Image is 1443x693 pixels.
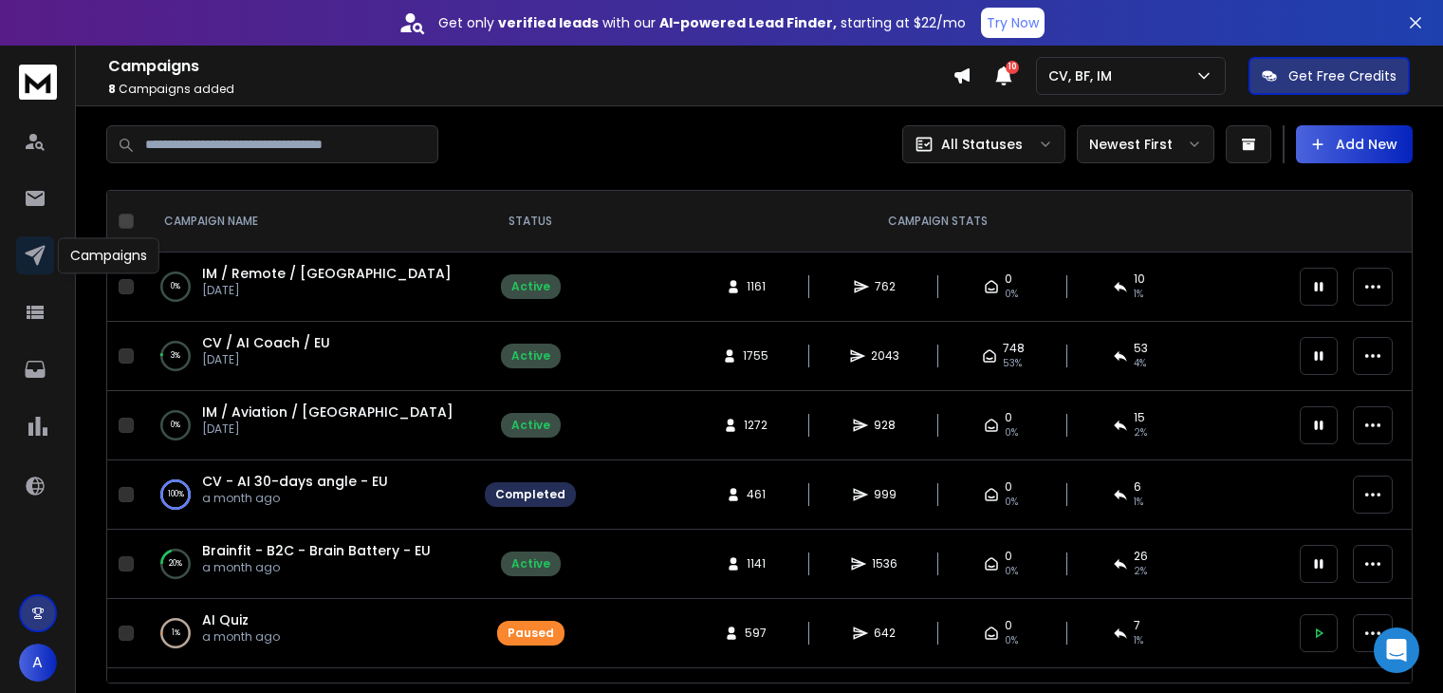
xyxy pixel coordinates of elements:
[1048,66,1119,85] p: CV, BF, IM
[202,283,452,298] p: [DATE]
[141,460,473,530] td: 100%CV - AI 30-days angle - EUa month ago
[1005,287,1018,302] span: 0%
[202,491,388,506] p: a month ago
[1134,495,1143,510] span: 1 %
[511,556,550,571] div: Active
[1134,272,1145,287] span: 10
[473,191,587,253] th: STATUS
[745,626,767,641] span: 597
[58,237,159,273] div: Campaigns
[141,530,473,599] td: 20%Brainfit - B2C - Brain Battery - EUa month ago
[495,487,565,502] div: Completed
[141,322,473,391] td: 3%CV / AI Coach / EU[DATE]
[498,13,599,32] strong: verified leads
[747,556,766,571] span: 1141
[1005,633,1018,648] span: 0%
[1005,549,1012,564] span: 0
[1134,549,1148,564] span: 26
[171,277,180,296] p: 0 %
[108,82,953,97] p: Campaigns added
[1134,287,1143,302] span: 1 %
[1134,564,1147,579] span: 2 %
[1134,410,1145,425] span: 15
[511,418,550,433] div: Active
[202,421,453,437] p: [DATE]
[171,416,180,435] p: 0 %
[1005,272,1012,287] span: 0
[202,541,431,560] a: Brainfit - B2C - Brain Battery - EU
[1134,633,1143,648] span: 1 %
[202,610,249,629] a: AI Quiz
[874,626,896,641] span: 642
[202,629,280,645] p: a month ago
[108,55,953,78] h1: Campaigns
[508,626,554,641] div: Paused
[1005,564,1018,579] span: 0%
[872,556,897,571] span: 1536
[1005,425,1018,440] span: 0%
[875,279,896,294] span: 762
[587,191,1288,253] th: CAMPAIGN STATS
[1003,356,1022,371] span: 53 %
[987,13,1039,32] p: Try Now
[202,264,452,283] a: IM / Remote / [GEOGRAPHIC_DATA]
[19,65,57,100] img: logo
[141,253,473,322] td: 0%IM / Remote / [GEOGRAPHIC_DATA][DATE]
[747,487,766,502] span: 461
[202,403,453,421] a: IM / Aviation / [GEOGRAPHIC_DATA]
[874,418,896,433] span: 928
[168,485,184,504] p: 100 %
[941,135,1023,154] p: All Statuses
[981,8,1045,38] button: Try Now
[171,346,180,365] p: 3 %
[169,554,182,573] p: 20 %
[1005,479,1012,495] span: 0
[1134,341,1148,356] span: 53
[172,624,180,643] p: 1 %
[511,348,550,364] div: Active
[1134,618,1140,633] span: 7
[1005,495,1018,510] span: 0%
[1134,356,1146,371] span: 4 %
[1249,57,1410,95] button: Get Free Credits
[1077,125,1214,163] button: Newest First
[141,391,473,460] td: 0%IM / Aviation / [GEOGRAPHIC_DATA][DATE]
[744,418,768,433] span: 1272
[1134,425,1147,440] span: 2 %
[511,279,550,294] div: Active
[1374,627,1419,673] div: Open Intercom Messenger
[202,352,330,367] p: [DATE]
[1005,410,1012,425] span: 0
[141,599,473,668] td: 1%AI Quiza month ago
[19,644,57,682] button: A
[747,279,766,294] span: 1161
[1288,66,1397,85] p: Get Free Credits
[1006,61,1019,74] span: 10
[871,348,899,364] span: 2043
[108,81,116,97] span: 8
[743,348,768,364] span: 1755
[1296,125,1413,163] button: Add New
[659,13,837,32] strong: AI-powered Lead Finder,
[874,487,897,502] span: 999
[1003,341,1025,356] span: 748
[1134,479,1141,495] span: 6
[202,472,388,491] a: CV - AI 30-days angle - EU
[141,191,473,253] th: CAMPAIGN NAME
[202,560,431,575] p: a month ago
[438,13,966,32] p: Get only with our starting at $22/mo
[1005,618,1012,633] span: 0
[202,333,330,352] a: CV / AI Coach / EU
